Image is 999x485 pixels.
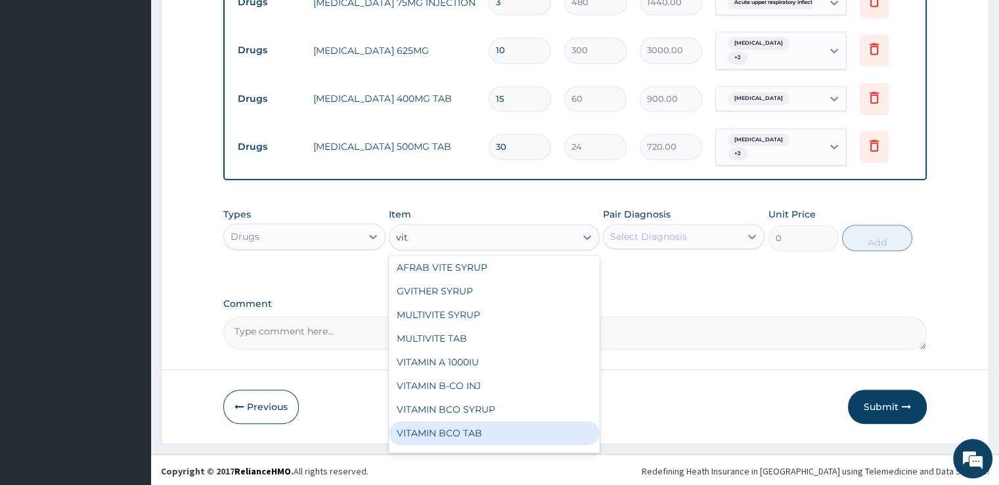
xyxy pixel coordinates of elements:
[223,390,299,424] button: Previous
[231,87,307,111] td: Drugs
[307,85,481,112] td: [MEDICAL_DATA] 400MG TAB
[389,374,600,398] div: VITAMIN B-CO INJ
[728,51,747,64] span: + 2
[728,133,789,147] span: [MEDICAL_DATA]
[389,398,600,421] div: VITAMIN BCO SYRUP
[231,38,307,62] td: Drugs
[24,66,53,99] img: d_794563401_company_1708531726252_794563401
[389,421,600,445] div: VITAMIN BCO TAB
[728,37,789,50] span: [MEDICAL_DATA]
[389,256,600,279] div: AFRAB VITE SYRUP
[7,335,250,381] textarea: Type your message and hit 'Enter'
[642,465,989,478] div: Redefining Heath Insurance in [GEOGRAPHIC_DATA] using Telemedicine and Data Science!
[223,298,926,310] label: Comment
[389,327,600,350] div: MULTIVITE TAB
[768,208,816,221] label: Unit Price
[76,154,181,287] span: We're online!
[389,279,600,303] div: GVITHER SYRUP
[603,208,671,221] label: Pair Diagnosis
[161,465,294,477] strong: Copyright © 2017 .
[610,230,687,243] div: Select Diagnosis
[389,350,600,374] div: VITAMIN A 1000IU
[728,147,747,160] span: + 2
[223,209,251,220] label: Types
[842,225,912,251] button: Add
[307,37,481,64] td: [MEDICAL_DATA] 625MG
[231,230,259,243] div: Drugs
[728,92,789,105] span: [MEDICAL_DATA]
[389,445,600,469] div: VITAMIN C 100MG
[307,133,481,160] td: [MEDICAL_DATA] 500MG TAB
[389,303,600,327] div: MULTIVITE SYRUP
[234,465,291,477] a: RelianceHMO
[68,74,221,91] div: Chat with us now
[231,135,307,159] td: Drugs
[848,390,927,424] button: Submit
[389,208,411,221] label: Item
[215,7,247,38] div: Minimize live chat window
